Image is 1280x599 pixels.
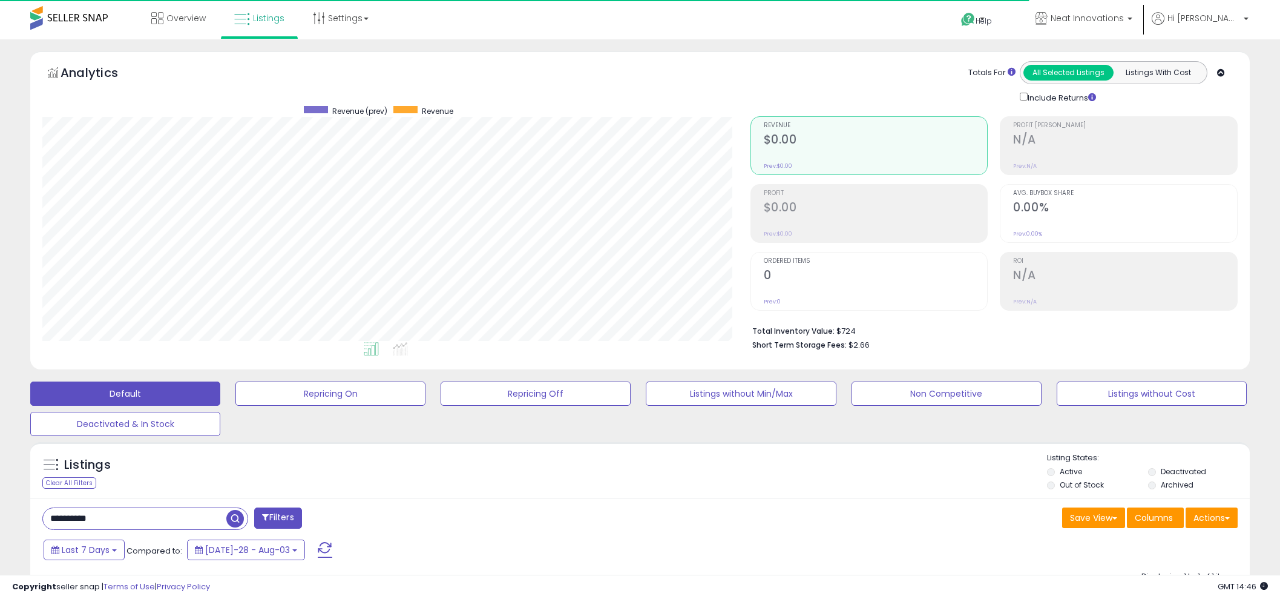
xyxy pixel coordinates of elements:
[764,190,988,197] span: Profit
[332,106,387,116] span: Revenue (prev)
[1057,382,1247,406] button: Listings without Cost
[44,540,125,560] button: Last 7 Days
[764,200,988,217] h2: $0.00
[441,382,631,406] button: Repricing Off
[254,508,301,529] button: Filters
[1011,90,1111,104] div: Include Returns
[1013,190,1237,197] span: Avg. Buybox Share
[1013,162,1037,170] small: Prev: N/A
[1060,466,1082,477] label: Active
[764,298,781,305] small: Prev: 0
[126,545,182,557] span: Compared to:
[235,382,425,406] button: Repricing On
[764,230,792,237] small: Prev: $0.00
[253,12,284,24] span: Listings
[1062,508,1125,528] button: Save View
[187,540,305,560] button: [DATE]-28 - Aug-03
[103,581,155,592] a: Terms of Use
[1135,512,1173,524] span: Columns
[646,382,836,406] button: Listings without Min/Max
[1127,508,1184,528] button: Columns
[1013,268,1237,285] h2: N/A
[764,133,988,149] h2: $0.00
[752,323,1229,337] li: $724
[1218,581,1268,592] span: 2025-08-11 14:46 GMT
[852,382,1042,406] button: Non Competitive
[951,3,1016,39] a: Help
[1013,122,1237,129] span: Profit [PERSON_NAME]
[1113,65,1203,81] button: Listings With Cost
[12,581,210,593] div: seller snap | |
[1161,480,1193,490] label: Archived
[1013,133,1237,149] h2: N/A
[764,268,988,285] h2: 0
[1060,480,1104,490] label: Out of Stock
[1013,298,1037,305] small: Prev: N/A
[764,122,988,129] span: Revenue
[960,12,976,27] i: Get Help
[1047,452,1250,464] p: Listing States:
[1013,258,1237,265] span: ROI
[1013,200,1237,217] h2: 0.00%
[848,339,870,351] span: $2.66
[62,544,110,556] span: Last 7 Days
[968,67,1016,79] div: Totals For
[30,382,220,406] button: Default
[764,162,792,170] small: Prev: $0.00
[157,581,210,592] a: Privacy Policy
[1023,65,1114,81] button: All Selected Listings
[30,412,220,436] button: Deactivated & In Stock
[422,106,453,116] span: Revenue
[61,64,142,84] h5: Analytics
[1051,12,1124,24] span: Neat Innovations
[42,477,96,489] div: Clear All Filters
[1167,12,1240,24] span: Hi [PERSON_NAME]
[976,16,992,26] span: Help
[205,544,290,556] span: [DATE]-28 - Aug-03
[1186,508,1238,528] button: Actions
[12,581,56,592] strong: Copyright
[752,340,847,350] b: Short Term Storage Fees:
[764,258,988,265] span: Ordered Items
[1141,571,1238,583] div: Displaying 1 to 1 of 1 items
[1152,12,1249,39] a: Hi [PERSON_NAME]
[166,12,206,24] span: Overview
[1013,230,1042,237] small: Prev: 0.00%
[64,457,111,474] h5: Listings
[752,326,835,336] b: Total Inventory Value:
[1161,466,1206,477] label: Deactivated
